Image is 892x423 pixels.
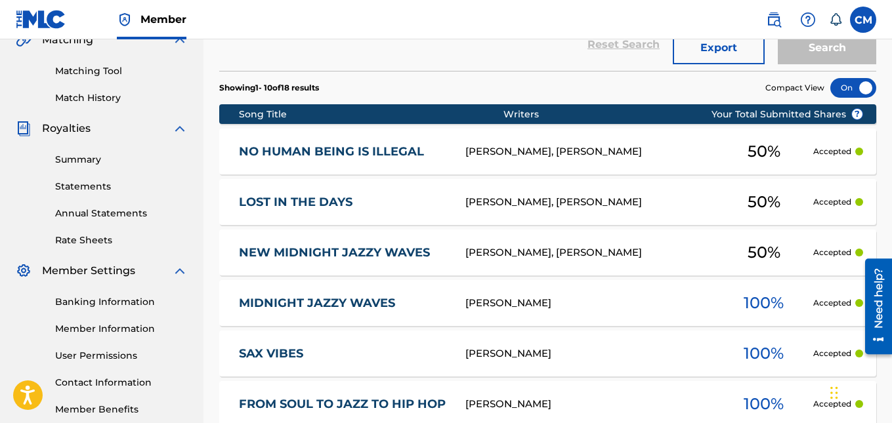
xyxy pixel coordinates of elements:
a: Member Information [55,322,188,336]
button: Export [673,31,765,64]
span: ? [852,109,862,119]
a: Public Search [761,7,787,33]
span: Member Settings [42,263,135,279]
a: LOST IN THE DAYS [239,195,448,210]
a: NEW MIDNIGHT JAZZY WAVES [239,245,448,260]
a: Annual Statements [55,207,188,220]
span: 50 % [748,140,780,163]
img: MLC Logo [16,10,66,29]
img: Royalties [16,121,32,136]
a: Match History [55,91,188,105]
img: expand [172,263,188,279]
a: Summary [55,153,188,167]
div: Arrastar [830,373,838,413]
p: Accepted [813,196,851,208]
a: User Permissions [55,349,188,363]
a: SAX VIBES [239,346,448,361]
a: MIDNIGHT JAZZY WAVES [239,296,448,311]
img: Matching [16,32,32,48]
img: expand [172,121,188,136]
a: FROM SOUL TO JAZZ TO HIP HOP [239,397,448,412]
span: Compact View [765,82,824,94]
p: Showing 1 - 10 of 18 results [219,82,319,94]
div: Help [795,7,821,33]
a: Statements [55,180,188,193]
p: Accepted [813,297,851,309]
div: Notifications [829,13,842,26]
img: Top Rightsholder [117,12,133,28]
a: Rate Sheets [55,233,188,247]
span: Matching [42,32,93,48]
span: 100 % [744,392,784,416]
p: Accepted [813,398,851,410]
div: [PERSON_NAME] [465,296,715,311]
div: [PERSON_NAME], [PERSON_NAME] [465,144,715,159]
a: Contact Information [55,376,188,390]
div: [PERSON_NAME], [PERSON_NAME] [465,245,715,260]
a: Member Benefits [55,403,188,416]
div: Song Title [239,108,503,121]
span: 100 % [744,291,784,315]
div: [PERSON_NAME], [PERSON_NAME] [465,195,715,210]
div: User Menu [850,7,876,33]
p: Accepted [813,146,851,157]
div: [PERSON_NAME] [465,346,715,361]
p: Accepted [813,348,851,359]
a: Banking Information [55,295,188,309]
img: help [800,12,816,28]
img: search [766,12,782,28]
span: 50 % [748,241,780,264]
span: Member [140,12,186,27]
div: Widget de chat [826,360,892,423]
span: 100 % [744,342,784,365]
a: NO HUMAN BEING IS ILLEGAL [239,144,448,159]
img: expand [172,32,188,48]
div: Writers [503,108,753,121]
a: Matching Tool [55,64,188,78]
iframe: Chat Widget [826,360,892,423]
div: [PERSON_NAME] [465,397,715,412]
span: 50 % [748,190,780,214]
span: Royalties [42,121,91,136]
span: Your Total Submitted Shares [711,108,863,121]
p: Accepted [813,247,851,258]
iframe: Resource Center [855,254,892,359]
img: Member Settings [16,263,32,279]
